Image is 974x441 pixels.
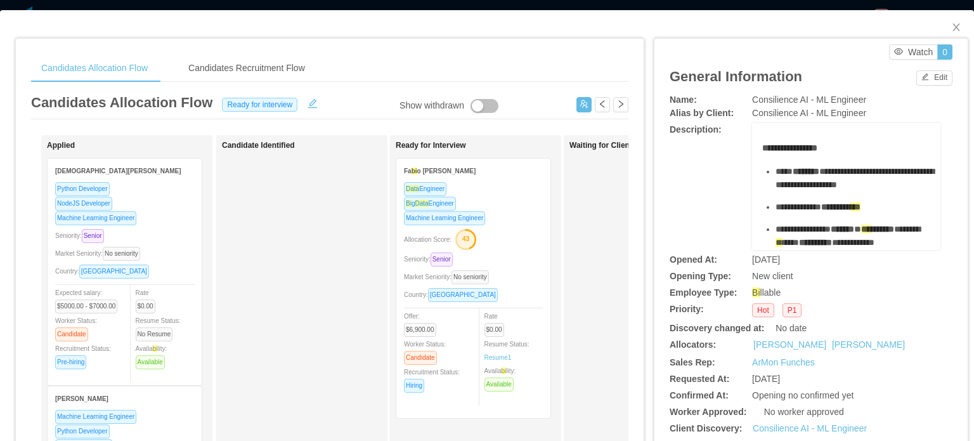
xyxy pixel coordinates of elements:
[55,168,181,174] strong: [DEMOGRAPHIC_DATA][PERSON_NAME]
[670,95,697,105] b: Name:
[613,97,628,112] button: icon: right
[670,423,742,433] b: Client Discovery:
[752,390,854,400] span: Opening no confirmed yet
[670,407,746,417] b: Worker Approved:
[428,288,498,302] span: [GEOGRAPHIC_DATA]
[484,367,519,388] span: Availa lity:
[406,185,419,192] ah_el_jm_1757639839554: Data
[484,323,504,337] span: $0.00
[55,425,110,438] span: Python Developer
[79,265,149,279] span: [GEOGRAPHIC_DATA]
[752,357,815,367] a: ArMon Funches
[670,357,715,367] b: Sales Rep:
[502,367,507,374] ah_el_jm_1757639839554: bi
[404,197,456,211] span: g Engineer
[764,407,844,417] span: No worker approved
[670,124,722,135] b: Description:
[396,141,573,150] h1: Ready for Interview
[302,96,323,109] button: icon: edit
[832,338,905,352] a: [PERSON_NAME]
[404,168,476,174] strong: Fa o [PERSON_NAME]
[47,141,224,150] h1: Applied
[670,254,717,265] b: Opened At:
[569,141,747,150] h1: Waiting for Client Approval
[404,323,436,337] span: $6,900.00
[136,299,155,313] span: $0.00
[406,200,412,207] ah_el_jm_1757639839554: Bi
[670,390,729,400] b: Confirmed At:
[55,317,97,338] span: Worker Status:
[937,44,952,60] button: 0
[595,97,610,112] button: icon: left
[484,341,529,361] span: Resume Status:
[938,10,974,46] button: Close
[136,327,173,341] span: No Resume
[55,268,154,275] span: Country:
[753,338,826,352] a: [PERSON_NAME]
[782,303,802,317] span: P1
[55,211,136,225] span: Machine Learning Engineer
[404,369,460,389] span: Recruitment Status:
[576,97,592,112] button: icon: usergroup-add
[404,379,424,393] span: Hiring
[670,323,764,333] b: Discovery changed at:
[136,317,181,338] span: Resume Status:
[752,254,780,265] span: [DATE]
[55,250,145,257] span: Market Seniority:
[670,374,729,384] b: Requested At:
[136,355,165,369] span: Available
[484,353,512,362] a: Resume1
[916,70,952,86] button: icon: editEdit
[55,182,110,196] span: Python Developer
[178,54,315,82] div: Candidates Recruitment Flow
[404,182,446,196] span: Engineer
[103,247,140,261] span: No seniority
[462,235,470,242] text: 43
[451,228,477,249] button: 43
[404,236,451,243] span: Allocation Score:
[670,304,704,314] b: Priority:
[82,229,104,243] span: Senior
[55,345,111,365] span: Recruitment Status:
[484,378,514,392] span: Available
[31,54,158,82] div: Candidates Allocation Flow
[776,323,807,333] span: No date
[752,108,866,118] span: Consilience AI - ML Engineer
[752,287,760,298] ah_el_jm_1757639839554: Bi
[404,341,446,361] span: Worker Status:
[404,256,458,263] span: Seniority:
[484,313,509,333] span: Rate
[404,351,437,365] span: Candidate
[55,299,117,313] span: $5000.00 - $7000.00
[136,345,170,365] span: Availa lity:
[670,66,802,87] article: General Information
[55,197,112,211] span: NodeJS Developer
[752,95,866,105] span: Consilience AI - ML Engineer
[752,123,940,250] div: rdw-wrapper
[55,327,88,341] span: Candidate
[222,98,297,112] span: Ready for interview
[404,291,503,298] span: Country:
[404,211,485,225] span: Machine Learning Engineer
[670,108,734,118] b: Alias by Client:
[753,423,867,433] a: Consilience AI - ML Engineer
[670,287,737,298] b: Employee Type:
[404,313,441,333] span: Offer:
[752,271,793,281] span: New client
[752,374,780,384] span: [DATE]
[889,44,938,60] button: icon: eyeWatch
[670,339,716,350] b: Allocators:
[670,271,731,281] b: Opening Type:
[412,168,417,174] ah_el_jm_1757639839554: bi
[55,395,108,402] strong: [PERSON_NAME]
[951,22,961,32] i: icon: close
[31,92,212,113] article: Candidates Allocation Flow
[222,141,399,150] h1: Candidate Identified
[55,289,122,310] span: Expected salary:
[431,253,453,267] span: Senior
[136,289,160,310] span: Rate
[752,303,774,317] span: Hot
[55,410,136,424] span: Machine Learning Engineer
[415,200,428,207] ah_el_jm_1757639839554: Data
[752,287,781,298] span: llable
